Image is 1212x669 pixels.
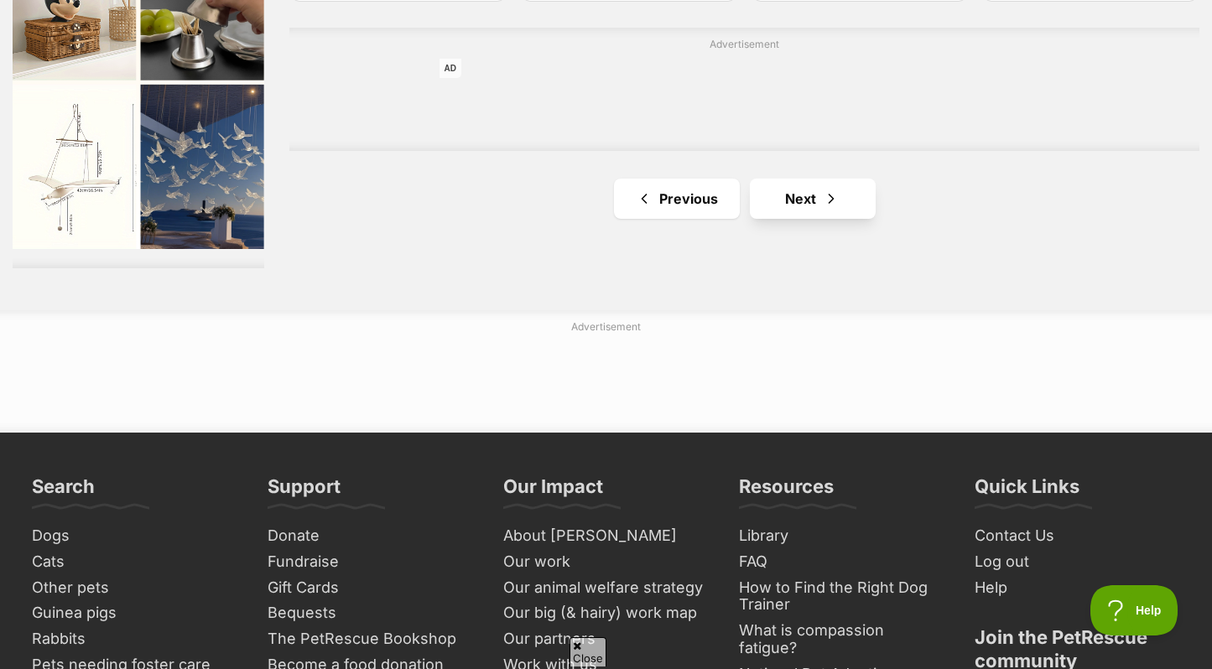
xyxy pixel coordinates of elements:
[128,169,252,334] img: https://img.kwcdn.com/product/fancy/bdf3fb42-0d0d-4812-a71f-190fa9003c38.jpg?imageMogr2/strip/siz...
[732,549,951,575] a: FAQ
[32,475,95,508] h3: Search
[261,575,480,601] a: Gift Cards
[739,475,834,508] h3: Resources
[261,523,480,549] a: Donate
[440,59,1050,134] iframe: Advertisement
[497,626,715,652] a: Our partners
[25,523,244,549] a: Dogs
[503,475,603,508] h3: Our Impact
[968,549,1187,575] a: Log out
[497,549,715,575] a: Our work
[570,637,606,666] span: Close
[25,549,244,575] a: Cats
[614,179,740,219] a: Previous page
[750,179,876,219] a: Next page
[25,575,244,601] a: Other pets
[138,251,139,252] iframe: Advertisement
[25,626,244,652] a: Rabbits
[732,618,951,661] a: What is compassion fatigue?
[261,626,480,652] a: The PetRescue Bookshop
[497,523,715,549] a: About [PERSON_NAME]
[1090,585,1178,635] iframe: Help Scout Beacon - Open
[968,575,1187,601] a: Help
[289,28,1199,151] div: Advertisement
[440,59,461,78] span: AD
[968,523,1187,549] a: Contact Us
[975,475,1079,508] h3: Quick Links
[497,600,715,626] a: Our big (& hairy) work map
[128,339,252,504] img: https://img.kwcdn.com/product/open/c633a1153e6242318be1ae50dfc64929-goods.jpeg?imageMogr2/strip/s...
[289,179,1199,219] nav: Pagination
[261,600,480,626] a: Bequests
[261,549,480,575] a: Fundraise
[497,575,715,601] a: Our animal welfare strategy
[268,475,341,508] h3: Support
[732,575,951,618] a: How to Find the Right Dog Trainer
[25,600,244,626] a: Guinea pigs
[732,523,951,549] a: Library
